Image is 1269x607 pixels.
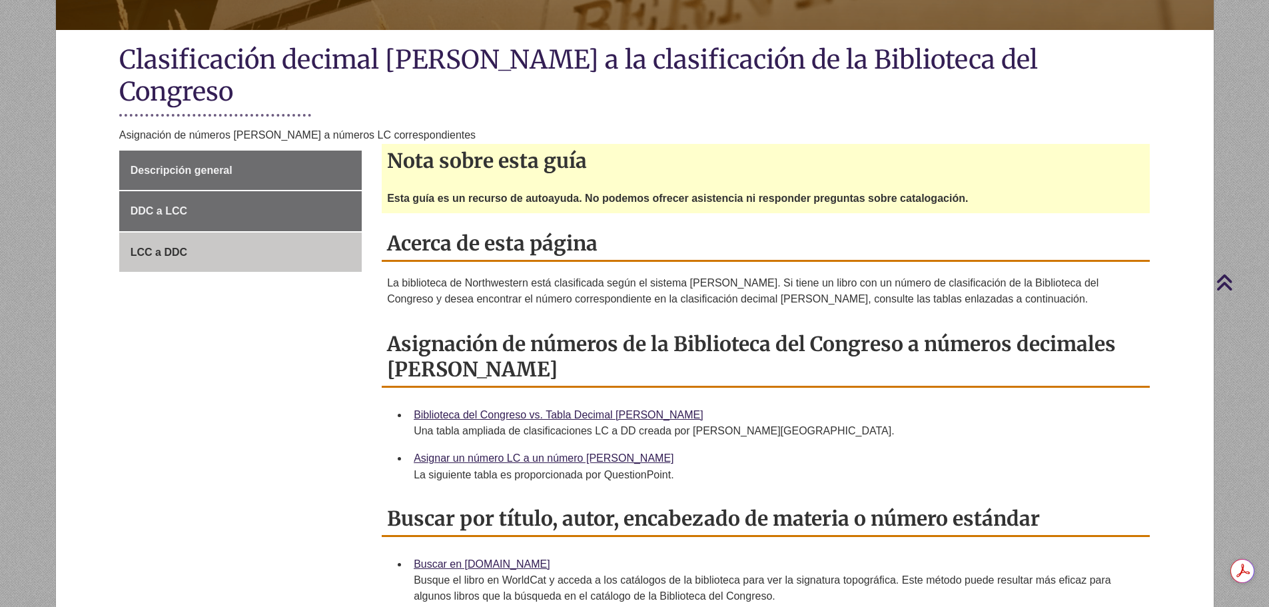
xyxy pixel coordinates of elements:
font: Acerca de esta página [387,231,598,256]
font: LCC a DDC [131,247,187,258]
a: Buscar en [DOMAIN_NAME] [414,558,550,570]
font: Nota sobre esta guía [387,148,587,173]
font: La siguiente tabla es proporcionada por QuestionPoint. [414,469,673,480]
font: Esta guía es un recurso de autoayuda. No podemos ofrecer asistencia ni responder preguntas sobre ... [387,193,968,204]
font: DDC a LCC [131,205,187,217]
a: LCC a DDC [119,233,362,273]
font: Buscar por título, autor, encabezado de materia o número estándar [387,506,1040,531]
font: Asignación de números [PERSON_NAME] a números LC correspondientes [119,129,476,141]
font: Busque el libro en WorldCat y acceda a los catálogos de la biblioteca para ver la signatura topog... [414,574,1111,602]
font: La biblioteca de Northwestern está clasificada según el sistema [PERSON_NAME]. Si tiene un libro ... [387,277,1098,304]
a: Descripción general [119,151,362,191]
font: Clasificación decimal [PERSON_NAME] a la clasificación de la Biblioteca del Congreso [119,43,1038,107]
a: Volver arriba [1216,273,1266,291]
font: Descripción general [131,165,232,176]
div: Menú de la página de guía [119,151,362,273]
a: Biblioteca del Congreso vs. Tabla Decimal [PERSON_NAME] [414,409,703,420]
a: DDC a LCC [119,191,362,231]
font: Asignación de números de la Biblioteca del Congreso a números decimales [PERSON_NAME] [387,331,1116,382]
font: Una tabla ampliada de clasificaciones LC a DD creada por [PERSON_NAME][GEOGRAPHIC_DATA]. [414,425,894,436]
a: Asignar un número LC a un número [PERSON_NAME] [414,452,673,464]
